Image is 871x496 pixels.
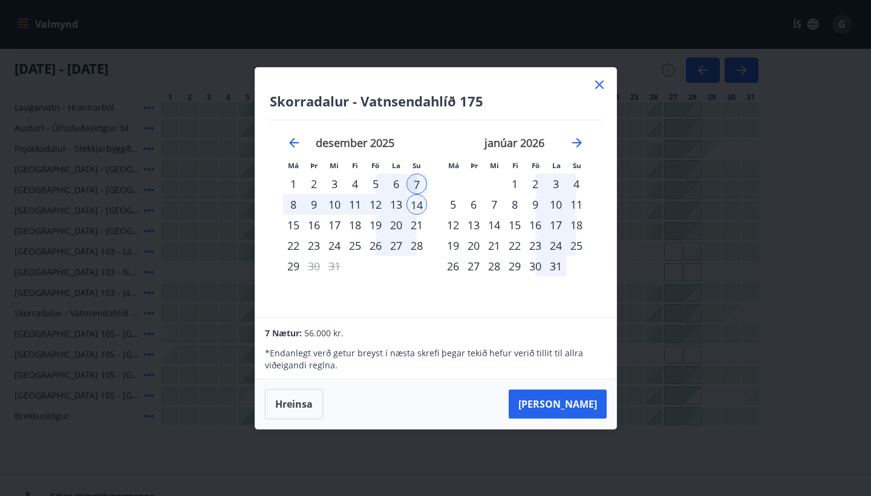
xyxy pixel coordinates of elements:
div: 12 [443,215,463,235]
div: 13 [463,215,484,235]
td: Choose fimmtudagur, 25. desember 2025 as your check-in date. It’s available. [345,235,365,256]
div: 26 [365,235,386,256]
div: 4 [345,174,365,194]
td: Choose þriðjudagur, 13. janúar 2026 as your check-in date. It’s available. [463,215,484,235]
td: Choose laugardagur, 20. desember 2025 as your check-in date. It’s available. [386,215,406,235]
div: 20 [386,215,406,235]
span: 7 Nætur: [265,327,302,339]
div: 18 [566,215,587,235]
div: 24 [546,235,566,256]
div: 8 [283,194,304,215]
td: Selected. laugardagur, 13. desember 2025 [386,194,406,215]
div: 10 [324,194,345,215]
td: Choose föstudagur, 2. janúar 2026 as your check-in date. It’s available. [525,174,546,194]
td: Choose þriðjudagur, 6. janúar 2026 as your check-in date. It’s available. [463,194,484,215]
div: 28 [406,235,427,256]
td: Choose laugardagur, 27. desember 2025 as your check-in date. It’s available. [386,235,406,256]
div: 30 [525,256,546,276]
div: 8 [504,194,525,215]
td: Choose laugardagur, 6. desember 2025 as your check-in date. It’s available. [386,174,406,194]
small: Su [573,161,581,170]
div: 6 [386,174,406,194]
td: Selected. þriðjudagur, 9. desember 2025 [304,194,324,215]
div: 15 [504,215,525,235]
div: 22 [283,235,304,256]
td: Choose miðvikudagur, 21. janúar 2026 as your check-in date. It’s available. [484,235,504,256]
div: 27 [463,256,484,276]
div: 4 [566,174,587,194]
div: 19 [365,215,386,235]
small: Su [413,161,421,170]
div: 21 [406,215,427,235]
td: Choose þriðjudagur, 30. desember 2025 as your check-in date. It’s available. [304,256,324,276]
small: Má [288,161,299,170]
td: Choose fimmtudagur, 22. janúar 2026 as your check-in date. It’s available. [504,235,525,256]
td: Choose mánudagur, 12. janúar 2026 as your check-in date. It’s available. [443,215,463,235]
td: Choose mánudagur, 29. desember 2025 as your check-in date. It’s available. [283,256,304,276]
div: 28 [484,256,504,276]
div: Move forward to switch to the next month. [570,135,584,150]
td: Choose laugardagur, 10. janúar 2026 as your check-in date. It’s available. [546,194,566,215]
div: 7 [406,174,427,194]
td: Choose þriðjudagur, 23. desember 2025 as your check-in date. It’s available. [304,235,324,256]
button: Hreinsa [265,389,323,419]
td: Choose mánudagur, 19. janúar 2026 as your check-in date. It’s available. [443,235,463,256]
div: Move backward to switch to the previous month. [287,135,301,150]
div: 10 [546,194,566,215]
div: 16 [525,215,546,235]
td: Choose mánudagur, 22. desember 2025 as your check-in date. It’s available. [283,235,304,256]
small: Fi [352,161,358,170]
td: Choose laugardagur, 17. janúar 2026 as your check-in date. It’s available. [546,215,566,235]
td: Choose mánudagur, 26. janúar 2026 as your check-in date. It’s available. [443,256,463,276]
td: Choose sunnudagur, 18. janúar 2026 as your check-in date. It’s available. [566,215,587,235]
td: Choose miðvikudagur, 24. desember 2025 as your check-in date. It’s available. [324,235,345,256]
td: Choose mánudagur, 1. desember 2025 as your check-in date. It’s available. [283,174,304,194]
td: Choose sunnudagur, 21. desember 2025 as your check-in date. It’s available. [406,215,427,235]
td: Selected. mánudagur, 8. desember 2025 [283,194,304,215]
td: Choose laugardagur, 24. janúar 2026 as your check-in date. It’s available. [546,235,566,256]
td: Choose miðvikudagur, 28. janúar 2026 as your check-in date. It’s available. [484,256,504,276]
small: Þr [471,161,478,170]
td: Choose miðvikudagur, 3. desember 2025 as your check-in date. It’s available. [324,174,345,194]
small: Má [448,161,459,170]
strong: desember 2025 [316,135,394,150]
td: Choose föstudagur, 5. desember 2025 as your check-in date. It’s available. [365,174,386,194]
span: 56.000 kr. [304,327,344,339]
td: Choose miðvikudagur, 14. janúar 2026 as your check-in date. It’s available. [484,215,504,235]
div: 1 [283,174,304,194]
small: Mi [330,161,339,170]
div: 3 [546,174,566,194]
div: 24 [324,235,345,256]
td: Choose fimmtudagur, 15. janúar 2026 as your check-in date. It’s available. [504,215,525,235]
div: Aðeins útritun í boði [304,256,324,276]
td: Choose þriðjudagur, 16. desember 2025 as your check-in date. It’s available. [304,215,324,235]
td: Choose föstudagur, 26. desember 2025 as your check-in date. It’s available. [365,235,386,256]
div: 29 [504,256,525,276]
div: 17 [546,215,566,235]
div: Calendar [270,120,602,303]
div: 31 [546,256,566,276]
div: 21 [484,235,504,256]
td: Choose föstudagur, 23. janúar 2026 as your check-in date. It’s available. [525,235,546,256]
td: Choose fimmtudagur, 18. desember 2025 as your check-in date. It’s available. [345,215,365,235]
button: [PERSON_NAME] [509,390,607,419]
small: Fi [512,161,518,170]
div: 26 [443,256,463,276]
td: Choose föstudagur, 19. desember 2025 as your check-in date. It’s available. [365,215,386,235]
td: Selected. föstudagur, 12. desember 2025 [365,194,386,215]
div: 22 [504,235,525,256]
div: 12 [365,194,386,215]
td: Choose föstudagur, 16. janúar 2026 as your check-in date. It’s available. [525,215,546,235]
td: Choose miðvikudagur, 17. desember 2025 as your check-in date. It’s available. [324,215,345,235]
small: La [392,161,400,170]
td: Choose laugardagur, 31. janúar 2026 as your check-in date. It’s available. [546,256,566,276]
td: Selected as start date. sunnudagur, 7. desember 2025 [406,174,427,194]
div: 14 [406,194,427,215]
td: Choose miðvikudagur, 7. janúar 2026 as your check-in date. It’s available. [484,194,504,215]
td: Choose fimmtudagur, 8. janúar 2026 as your check-in date. It’s available. [504,194,525,215]
small: Mi [490,161,499,170]
td: Choose þriðjudagur, 27. janúar 2026 as your check-in date. It’s available. [463,256,484,276]
div: 25 [566,235,587,256]
div: 9 [304,194,324,215]
p: * Endanlegt verð getur breyst í næsta skrefi þegar tekið hefur verið tillit til allra viðeigandi ... [265,347,606,371]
